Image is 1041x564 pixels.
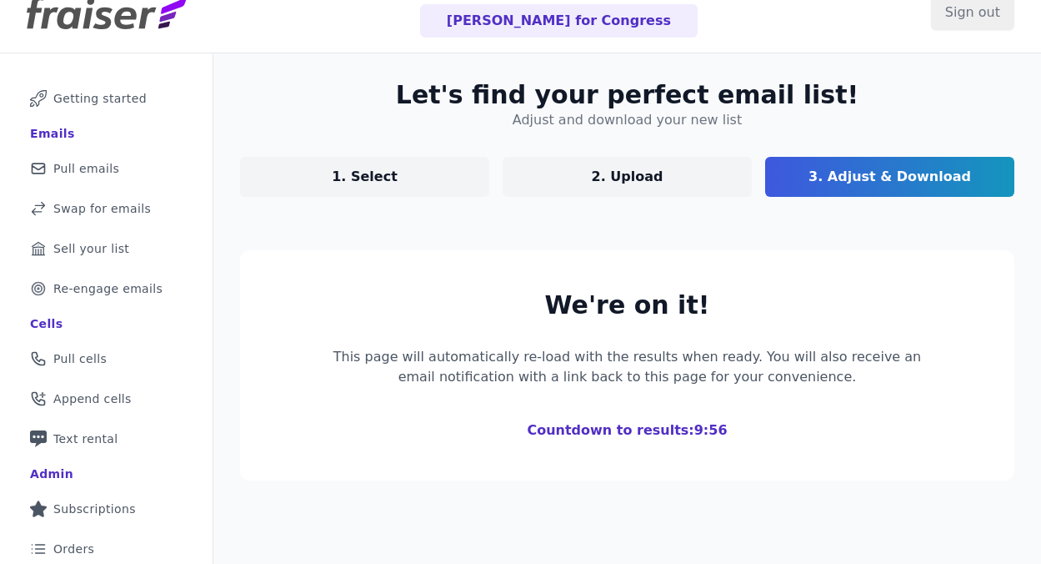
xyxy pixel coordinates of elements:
span: Orders [53,541,94,557]
span: Getting started [53,90,147,107]
h1: Countdown to results: 9:56 [320,420,934,441]
h2: Let's find your perfect email list! [396,80,858,110]
span: Text rental [53,431,118,447]
p: This page will automatically re-load with the results when ready. You will also receive an email ... [320,347,934,387]
span: Append cells [53,390,132,407]
p: 1. Select [332,167,398,187]
div: Cells [30,315,63,332]
a: Text rental [13,420,199,457]
p: [PERSON_NAME] for Congress [447,11,671,31]
span: Pull emails [53,160,119,177]
a: Append cells [13,380,199,417]
span: Subscriptions [53,501,136,517]
span: Swap for emails [53,200,151,217]
a: 2. Upload [503,157,752,197]
span: Pull cells [53,350,107,367]
a: Re-engage emails [13,270,199,307]
p: 3. Adjust & Download [808,167,971,187]
a: Swap for emails [13,190,199,227]
p: 2. Upload [592,167,663,187]
a: Pull emails [13,150,199,187]
a: Getting started [13,80,199,117]
span: Sell your list [53,240,129,257]
a: Sell your list [13,230,199,267]
a: Subscriptions [13,491,199,527]
div: Emails [30,125,75,142]
h2: We're on it! [320,290,934,320]
a: 1. Select [240,157,489,197]
a: Pull cells [13,340,199,377]
a: 3. Adjust & Download [765,157,1014,197]
h4: Adjust and download your new list [513,110,742,130]
span: Re-engage emails [53,280,163,297]
div: Admin [30,466,73,482]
